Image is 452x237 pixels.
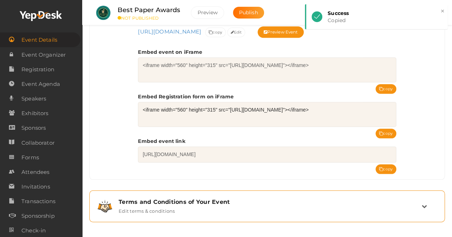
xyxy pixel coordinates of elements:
span: Registration [21,62,54,77]
span: Event Details [21,33,57,47]
div: Terms and Conditions of Your Event [119,199,422,205]
button: Edit [227,27,245,37]
a: [URL][DOMAIN_NAME] [138,28,201,35]
label: Edit terms & conditions [119,205,175,214]
label: Best Paper Awards [118,5,180,15]
div: Success [328,10,442,17]
button: × [440,7,445,15]
button: copy [376,164,396,174]
div: Copied [328,17,442,24]
span: Publish [239,9,258,16]
span: copy [209,29,222,36]
span: Attendees [21,165,49,179]
button: copy [376,129,396,138]
label: Embed event on iFrame [138,48,202,56]
img: 16DY2JZR_small.png [96,6,110,20]
span: Transactions [21,194,55,208]
label: Embed Registration form on iFrame [138,93,234,100]
span: Event Organizer [21,48,66,62]
label: Embed event link [138,138,185,145]
img: handshake.svg [98,200,112,212]
span: Event Agenda [21,77,60,91]
span: Edit [231,29,242,36]
button: Preview [191,6,224,19]
button: copy [205,27,226,37]
button: Preview Event [258,26,304,38]
span: Speakers [21,92,46,106]
span: Sponsors [21,121,46,135]
span: Exhibitors [21,106,48,120]
small: NOT PUBLISHED [118,15,180,21]
span: Collaborator [21,136,55,150]
span: Forms [21,150,39,165]
span: Invitations [21,180,50,194]
button: copy [376,84,396,94]
button: Publish [233,7,264,19]
a: Terms and Conditions of Your Event Edit terms & conditions [93,208,441,215]
span: Sponsorship [21,209,55,223]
